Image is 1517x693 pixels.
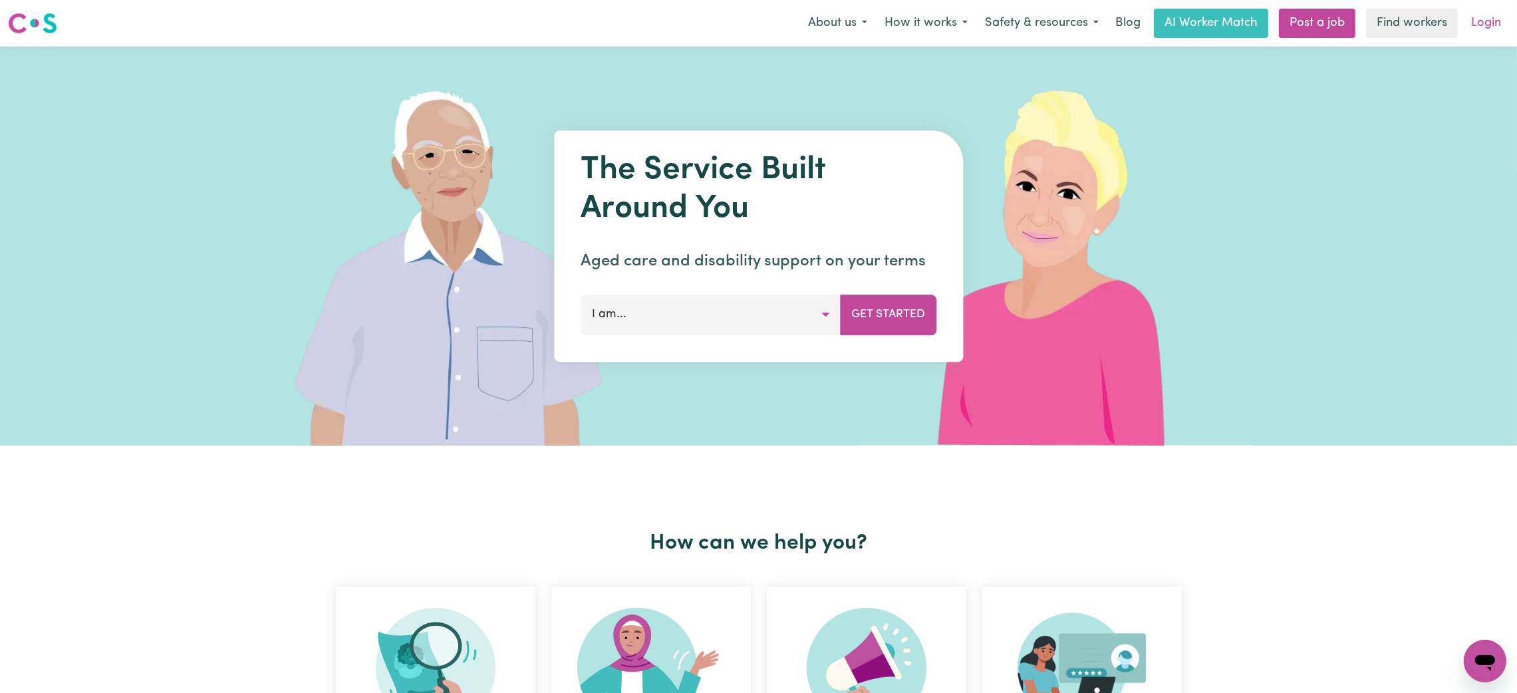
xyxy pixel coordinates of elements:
button: How it works [876,9,976,37]
a: Login [1463,9,1509,38]
button: About us [799,9,876,37]
h2: How can we help you? [328,531,1190,556]
a: Find workers [1366,9,1458,38]
h1: The Service Built Around You [581,152,936,228]
img: Careseekers logo [8,11,57,35]
a: Post a job [1279,9,1355,38]
a: Blog [1107,9,1149,38]
a: AI Worker Match [1154,9,1268,38]
a: Careseekers logo [8,8,57,39]
button: Safety & resources [976,9,1107,37]
button: I am... [581,295,841,335]
p: Aged care and disability support on your terms [581,249,936,273]
iframe: Button to launch messaging window, conversation in progress [1464,640,1506,682]
button: Get Started [840,295,936,335]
